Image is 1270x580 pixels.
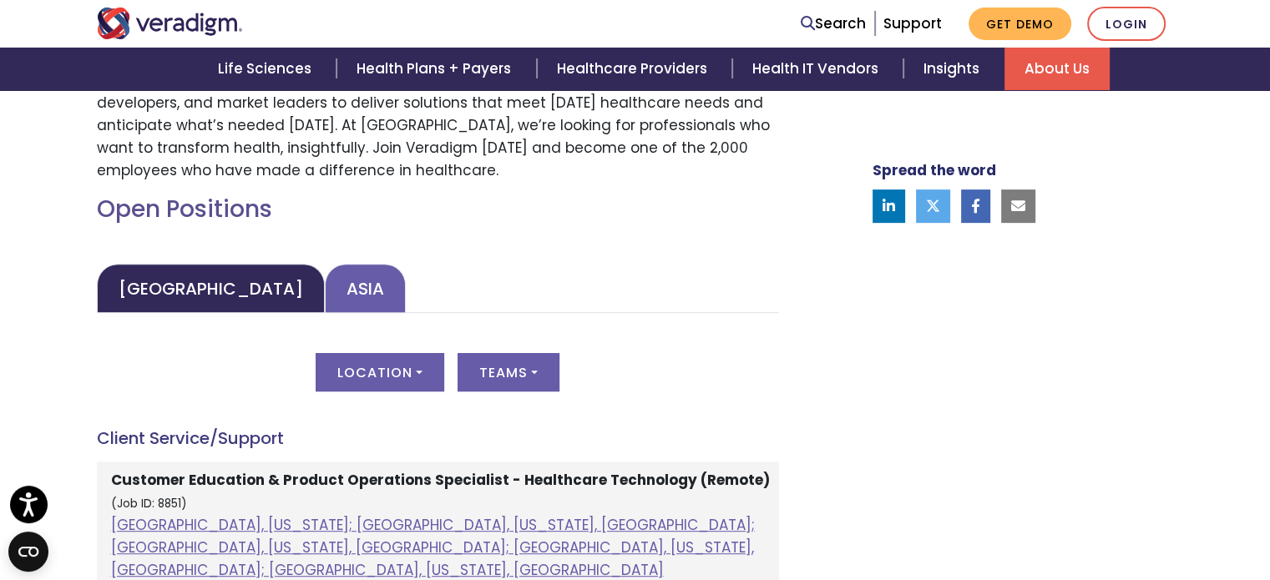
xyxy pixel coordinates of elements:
a: Search [801,13,866,35]
strong: Spread the word [873,160,996,180]
a: Health IT Vendors [732,48,903,90]
p: Join a passionate team of dedicated associates who work side-by-side with caregivers, developers,... [97,68,779,182]
a: Health Plans + Payers [336,48,536,90]
a: About Us [1004,48,1110,90]
a: [GEOGRAPHIC_DATA] [97,264,325,313]
a: Insights [903,48,1004,90]
button: Open CMP widget [8,532,48,572]
a: Life Sciences [198,48,336,90]
h4: Client Service/Support [97,428,779,448]
a: Login [1087,7,1166,41]
a: [GEOGRAPHIC_DATA], [US_STATE]; [GEOGRAPHIC_DATA], [US_STATE], [GEOGRAPHIC_DATA]; [GEOGRAPHIC_DATA... [111,515,755,580]
button: Teams [458,353,559,391]
small: (Job ID: 8851) [111,496,187,512]
img: Veradigm logo [97,8,243,39]
a: Support [883,13,942,33]
a: Asia [325,264,406,313]
h2: Open Positions [97,195,779,224]
strong: Customer Education & Product Operations Specialist - Healthcare Technology (Remote) [111,470,770,490]
button: Location [316,353,444,391]
a: Get Demo [969,8,1071,40]
a: Healthcare Providers [537,48,732,90]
